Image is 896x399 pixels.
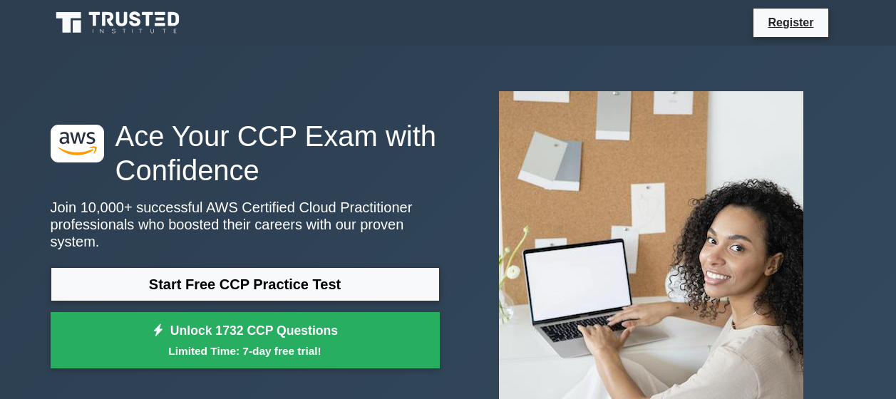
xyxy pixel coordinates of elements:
p: Join 10,000+ successful AWS Certified Cloud Practitioner professionals who boosted their careers ... [51,199,440,250]
a: Unlock 1732 CCP QuestionsLimited Time: 7-day free trial! [51,312,440,369]
a: Register [759,14,822,31]
small: Limited Time: 7-day free trial! [68,343,422,359]
a: Start Free CCP Practice Test [51,267,440,301]
h1: Ace Your CCP Exam with Confidence [51,119,440,187]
